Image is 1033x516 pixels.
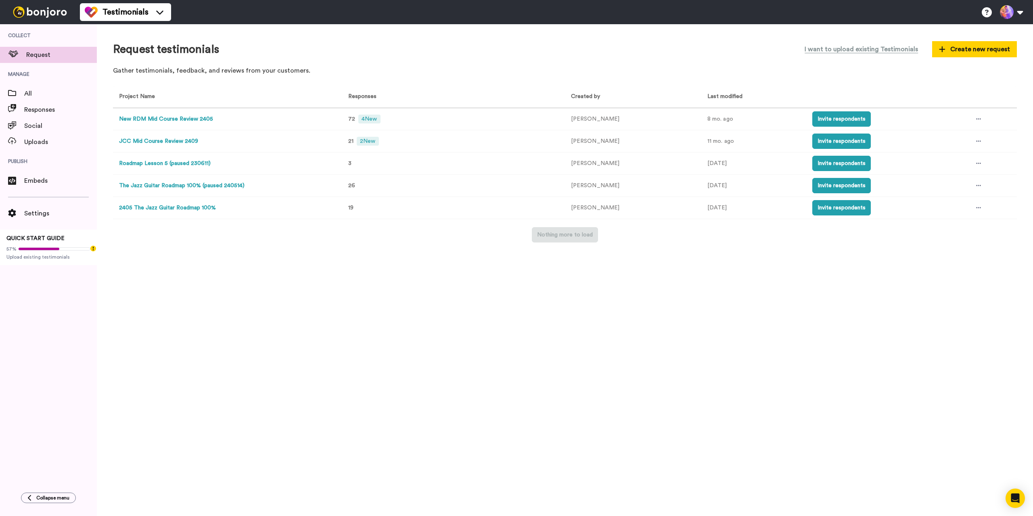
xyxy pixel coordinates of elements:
th: Created by [565,86,701,108]
button: JCC Mid Course Review 2409 [119,137,198,146]
span: I want to upload existing Testimonials [805,44,918,54]
span: 3 [348,161,351,166]
img: tm-color.svg [85,6,98,19]
td: [DATE] [701,175,806,197]
button: Invite respondents [812,111,871,127]
span: Upload existing testimonials [6,254,90,260]
span: 2 New [357,137,378,146]
button: Invite respondents [812,178,871,193]
span: Collapse menu [36,495,69,501]
button: 2405 The Jazz Guitar Roadmap 100% [119,204,216,212]
span: Embeds [24,176,97,186]
span: Create new request [939,44,1010,54]
div: Open Intercom Messenger [1006,489,1025,508]
img: bj-logo-header-white.svg [10,6,70,18]
button: The Jazz Guitar Roadmap 100% (paused 240514) [119,182,245,190]
span: QUICK START GUIDE [6,236,65,241]
span: Responses [345,94,376,99]
span: 19 [348,205,353,211]
td: [PERSON_NAME] [565,175,701,197]
span: Social [24,121,97,131]
span: Settings [24,209,97,218]
span: 4 New [358,115,380,123]
td: [PERSON_NAME] [565,108,701,130]
span: Testimonials [102,6,148,18]
span: Uploads [24,137,97,147]
td: [PERSON_NAME] [565,153,701,175]
td: 11 mo. ago [701,130,806,153]
td: 8 mo. ago [701,108,806,130]
td: [DATE] [701,197,806,219]
span: 26 [348,183,355,188]
span: All [24,89,97,98]
button: Invite respondents [812,156,871,171]
button: Invite respondents [812,200,871,215]
span: Responses [24,105,97,115]
td: [PERSON_NAME] [565,130,701,153]
button: Collapse menu [21,493,76,503]
td: [PERSON_NAME] [565,197,701,219]
p: Gather testimonials, feedback, and reviews from your customers. [113,66,1017,75]
span: 21 [348,138,353,144]
button: Roadmap Lesson 5 (paused 230611) [119,159,211,168]
th: Project Name [113,86,339,108]
span: Request [26,50,97,60]
h1: Request testimonials [113,43,219,56]
td: [DATE] [701,153,806,175]
button: Create new request [932,41,1017,57]
button: Nothing more to load [532,227,598,242]
th: Last modified [701,86,806,108]
button: Invite respondents [812,134,871,149]
span: 57% [6,246,17,252]
button: New RDM Mid Course Review 2405 [119,115,213,123]
span: 72 [348,116,355,122]
div: Tooltip anchor [90,245,97,252]
button: I want to upload existing Testimonials [799,40,924,58]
